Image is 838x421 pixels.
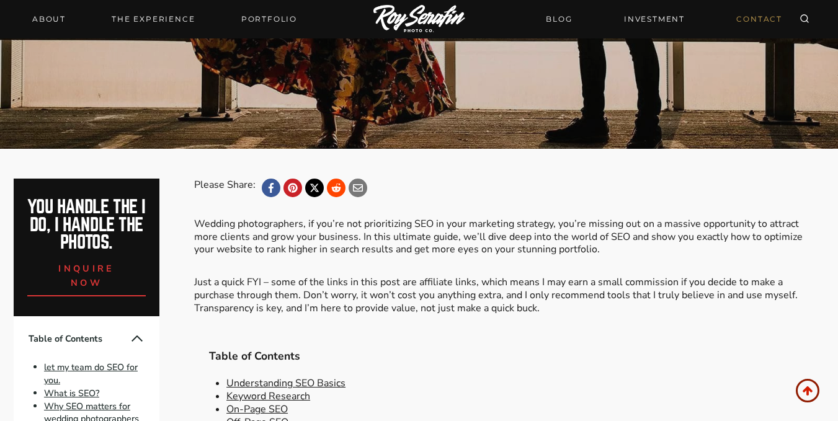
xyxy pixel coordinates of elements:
[796,11,813,28] button: View Search Form
[25,11,73,28] a: About
[44,387,99,399] a: What is SEO?
[226,376,345,390] a: Understanding SEO Basics
[283,179,302,197] a: Pinterest
[194,276,824,314] p: Just a quick FYI – some of the links in this post are affiliate links, which means I may earn a s...
[194,179,256,197] div: Please Share:
[27,198,146,252] h2: You handle the i do, I handle the photos.
[44,361,138,386] a: let my team do SEO for you.
[538,8,579,30] a: BLOG
[305,179,324,197] a: X
[327,179,345,197] a: Reddit
[104,11,202,28] a: THE EXPERIENCE
[373,5,465,34] img: Logo of Roy Serafin Photo Co., featuring stylized text in white on a light background, representi...
[226,402,288,416] a: On-Page SEO
[617,8,692,30] a: INVESTMENT
[796,379,819,402] a: Scroll to top
[25,11,305,28] nav: Primary Navigation
[58,262,114,289] span: inquire now
[130,331,145,346] button: Collapse Table of Contents
[538,8,790,30] nav: Secondary Navigation
[226,389,310,403] a: Keyword Research
[29,332,130,345] span: Table of Contents
[194,218,824,256] p: Wedding photographers, if you’re not prioritizing SEO in your marketing strategy, you’re missing ...
[234,11,305,28] a: Portfolio
[349,179,367,197] a: Email
[209,350,809,363] span: Table of Contents
[27,252,146,296] a: inquire now
[262,179,280,197] a: Facebook
[729,8,790,30] a: CONTACT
